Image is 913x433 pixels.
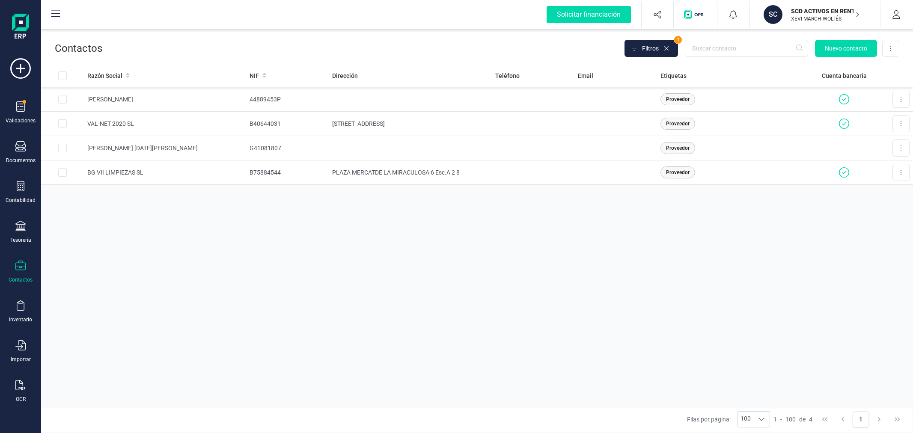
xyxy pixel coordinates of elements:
div: Solicitar financiación [547,6,631,23]
button: Nuevo contacto [815,40,877,57]
div: Documentos [6,157,36,164]
span: Proveedor [666,95,690,103]
td: [PERSON_NAME] [DATE][PERSON_NAME] [84,136,246,160]
div: SC [764,5,782,24]
div: Row Selected 2fc338d2-b981-48b6-882b-326dafb4c89a [58,119,67,128]
span: 100 [738,412,753,427]
span: Proveedor [666,144,690,152]
span: 100 [785,415,796,424]
img: Logo de OPS [684,10,707,19]
div: Tesorería [10,237,31,243]
td: BG VII LIMPIEZAS SL [84,160,246,185]
div: Row Selected e742811b-8826-4219-94f0-a86867ef0ca2 [58,168,67,177]
div: Inventario [9,316,32,323]
div: Importar [11,356,31,363]
span: Proveedor [666,120,690,128]
div: Filas por página: [687,411,770,427]
td: 44889453P [246,87,329,112]
span: Proveedor [666,169,690,176]
span: NIF [250,71,259,80]
td: [PERSON_NAME] [84,87,246,112]
button: First Page [817,411,833,427]
input: Buscar contacto [685,40,808,57]
td: VAL-NET 2020 SL [84,112,246,136]
span: Dirección [332,71,358,80]
div: Validaciones [6,117,36,124]
button: Filtros [625,40,678,57]
span: Cuenta bancaria [822,71,867,80]
td: PLAZA MERCATDE LA MIRACULOSA 6 Esc.A 2 8 [329,160,492,185]
td: [STREET_ADDRESS] [329,112,492,136]
button: Last Page [889,411,905,427]
span: Teléfono [495,71,520,80]
span: Etiquetas [660,71,687,80]
div: - [773,415,812,424]
span: 1 [674,36,682,44]
button: Logo de OPS [679,1,712,28]
td: B75884544 [246,160,329,185]
span: de [799,415,806,424]
button: Previous Page [835,411,851,427]
span: Email [578,71,593,80]
img: Logo Finanedi [12,14,29,41]
div: OCR [16,396,26,403]
button: Next Page [871,411,887,427]
div: All items unselected [58,71,67,80]
span: Filtros [642,44,659,53]
td: B40644031 [246,112,329,136]
span: Razón Social [87,71,122,80]
div: Contabilidad [6,197,36,204]
span: 4 [809,415,812,424]
div: Contactos [9,276,33,283]
button: Page 1 [853,411,869,427]
span: Nuevo contacto [825,44,867,53]
p: Contactos [55,42,102,55]
span: 1 [773,415,777,424]
div: Row Selected ab98ce55-3d3f-416e-b382-1ed9593fae2a [58,95,67,104]
td: G41081807 [246,136,329,160]
div: Row Selected 5d2e1a78-e1fa-4ad7-9384-4c876ee5f1f6 [58,144,67,152]
button: SCSCD ACTIVOS EN RENTABILIDAD SLXEVI MARCH WOLTÉS [760,1,870,28]
button: Solicitar financiación [536,1,641,28]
